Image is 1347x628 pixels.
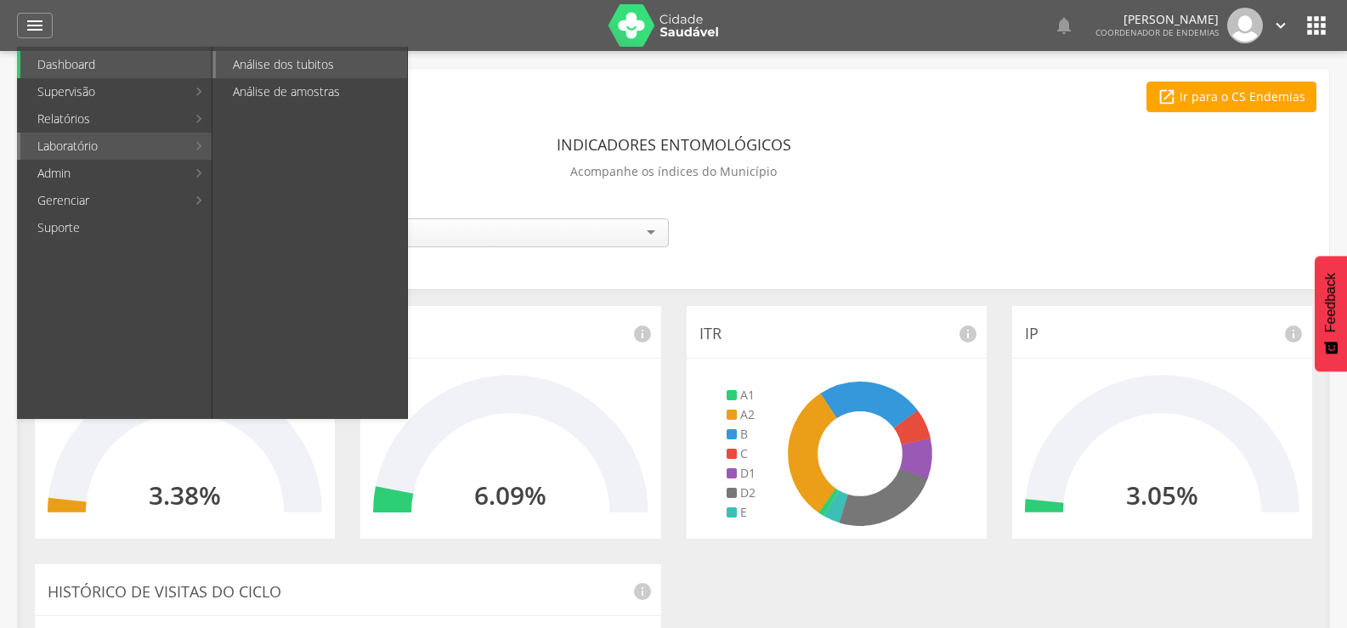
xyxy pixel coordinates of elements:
li: E [727,504,756,521]
a: Admin [20,160,186,187]
i:  [1303,12,1330,39]
a: Gerenciar [20,187,186,214]
li: C [727,445,756,462]
i:  [1157,88,1176,106]
button: Feedback - Mostrar pesquisa [1315,256,1347,371]
p: [PERSON_NAME] [1095,14,1219,25]
li: A1 [727,387,756,404]
i: info [958,324,978,344]
li: A2 [727,406,756,423]
span: Coordenador de Endemias [1095,26,1219,38]
p: IRP [373,323,648,345]
h2: 3.38% [149,481,221,509]
a:  [1054,8,1074,43]
p: IP [1025,323,1299,345]
a: Suporte [20,214,212,241]
i: info [632,581,653,602]
i: info [632,324,653,344]
a: Supervisão [20,78,186,105]
a:  [17,13,53,38]
i:  [1271,16,1290,35]
p: Acompanhe os índices do Município [570,160,777,184]
a: Análise dos tubitos [216,51,407,78]
header: Indicadores Entomológicos [557,129,791,160]
i:  [1054,15,1074,36]
a:  [1271,8,1290,43]
li: B [727,426,756,443]
a: Laboratório [20,133,186,160]
p: Histórico de Visitas do Ciclo [48,581,648,603]
h2: 6.09% [474,481,546,509]
a: Ir para o CS Endemias [1146,82,1316,112]
a: Relatórios [20,105,186,133]
p: ITR [699,323,974,345]
h2: 3.05% [1126,481,1198,509]
a: Dashboard [20,51,212,78]
span: Feedback [1323,273,1339,332]
a: Análise de amostras [216,78,407,105]
i: info [1283,324,1304,344]
i:  [25,15,45,36]
li: D1 [727,465,756,482]
li: D2 [727,484,756,501]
